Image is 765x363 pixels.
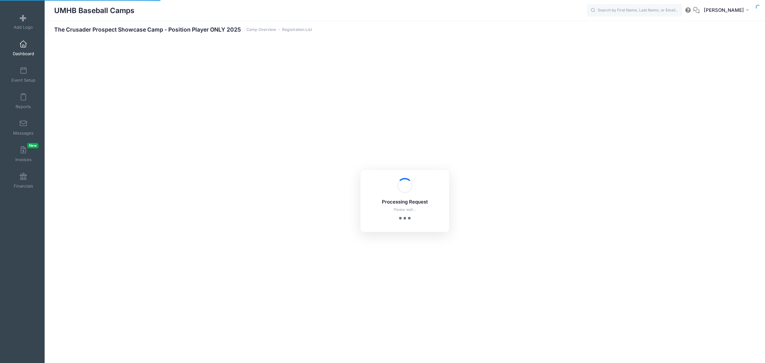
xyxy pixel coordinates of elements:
span: Messages [13,130,33,136]
span: Add Logo [14,25,33,30]
a: Dashboard [8,37,39,59]
span: Dashboard [13,51,34,56]
span: New [27,143,39,148]
input: Search by First Name, Last Name, or Email... [587,4,682,17]
h5: Processing Request [369,199,441,205]
a: InvoicesNew [8,143,39,165]
h1: UMHB Baseball Camps [54,3,135,18]
a: Add Logo [8,11,39,33]
a: Reports [8,90,39,112]
a: Event Setup [8,63,39,86]
a: Messages [8,116,39,139]
span: Reports [16,104,31,109]
span: [PERSON_NAME] [704,7,744,14]
a: Registration List [282,27,312,32]
a: Financials [8,169,39,192]
button: [PERSON_NAME] [700,3,755,18]
span: Event Setup [11,78,35,83]
a: Camp Overview [246,27,276,32]
h1: The Crusader Prospect Showcase Camp - Position Player ONLY 2025 [54,26,312,33]
p: Please wait... [369,207,441,212]
span: Financials [14,183,33,189]
span: Invoices [15,157,32,162]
